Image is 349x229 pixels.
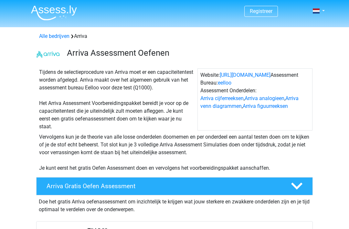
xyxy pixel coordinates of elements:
[67,48,308,58] h3: Arriva Assessment Oefenen
[37,32,312,40] div: Arriva
[200,95,299,109] a: Arriva venn diagrammen
[220,72,270,78] a: [URL][DOMAIN_NAME]
[197,68,312,131] div: Website: Assessment Bureau: Assessment Onderdelen: , , ,
[34,177,315,195] a: Arriva Gratis Oefen Assessment
[31,5,77,20] img: Assessly
[37,68,197,131] div: Tijdens de selectieprocedure van Arriva moet er een capaciteitentest worden afgelegd. Arriva maak...
[39,33,69,39] a: Alle bedrijven
[47,182,280,190] h4: Arriva Gratis Oefen Assessment
[37,133,312,172] div: Vervolgens kun je de theorie van alle losse onderdelen doornemen en per onderdeel een aantal test...
[218,80,231,86] a: eelloo
[36,195,313,213] div: Doe het gratis Arriva oefenassessment om inzichtelijk te krijgen wat jouw sterkere en zwakkere on...
[200,95,244,101] a: Arriva cijferreeksen
[243,103,288,109] a: Arriva figuurreeksen
[250,8,272,14] a: Registreer
[245,95,284,101] a: Arriva analogieen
